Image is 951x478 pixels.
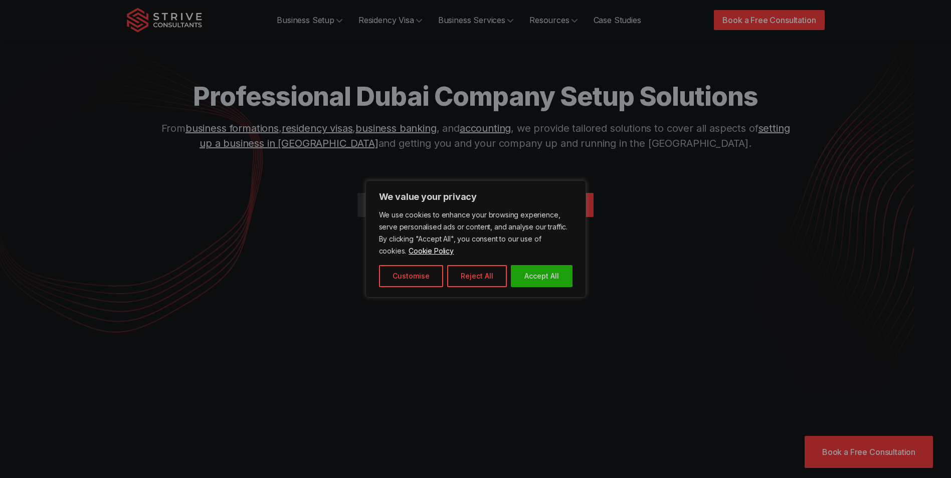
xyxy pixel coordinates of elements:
[379,209,573,257] p: We use cookies to enhance your browsing experience, serve personalised ads or content, and analys...
[408,246,454,256] a: Cookie Policy
[379,191,573,203] p: We value your privacy
[447,265,507,287] button: Reject All
[379,265,443,287] button: Customise
[365,180,586,298] div: We value your privacy
[511,265,573,287] button: Accept All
